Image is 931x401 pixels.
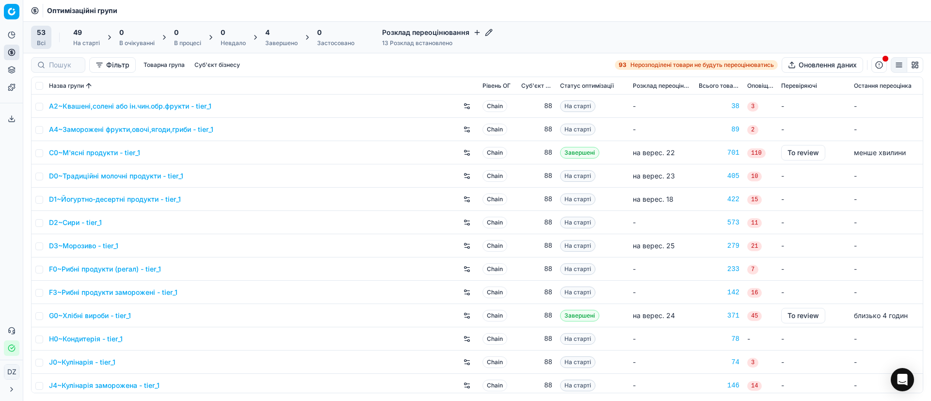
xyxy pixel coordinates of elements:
button: DZ [4,364,19,380]
span: На старті [560,380,595,391]
td: - [629,95,695,118]
span: 14 [747,381,762,391]
a: 422 [699,194,739,204]
a: D1~Йогуртно-десертні продукти - tier_1 [49,194,181,204]
div: 405 [699,171,739,181]
a: A2~Квашені,солені або ін.чин.обр.фрукти - tier_1 [49,101,211,111]
td: - [777,351,850,374]
td: - [850,351,923,374]
span: На старті [560,240,595,252]
div: В процесі [174,39,201,47]
span: на верес. 18 [633,195,674,203]
span: Chain [482,333,507,345]
span: Оповіщення [747,82,773,90]
div: 13 Розклад встановлено [382,39,493,47]
span: на верес. 23 [633,172,675,180]
div: 88 [521,311,552,321]
span: близько 4 годин [854,311,908,320]
span: Всього товарів [699,82,739,90]
span: 11 [747,218,762,228]
span: Перевіряючі [781,82,817,90]
td: - [777,374,850,397]
div: Застосовано [317,39,354,47]
div: 74 [699,357,739,367]
td: - [777,234,850,257]
span: Оптимізаційні групи [47,6,117,16]
td: - [777,118,850,141]
a: 701 [699,148,739,158]
span: Chain [482,380,507,391]
a: J0~Кулінарія - tier_1 [49,357,115,367]
span: 10 [747,172,762,181]
div: 88 [521,334,552,344]
strong: 93 [619,61,626,69]
span: На старті [560,287,595,298]
td: - [629,257,695,281]
td: - [777,211,850,234]
span: Chain [482,287,507,298]
button: To review [781,145,825,160]
button: Фільтр [89,57,136,73]
a: 142 [699,288,739,297]
span: 3 [747,358,758,368]
span: 0 [221,28,225,37]
a: D0~Традиційні молочні продукти - tier_1 [49,171,183,181]
div: Open Intercom Messenger [891,368,914,391]
td: - [850,211,923,234]
span: На старті [560,333,595,345]
div: 88 [521,288,552,297]
span: Chain [482,100,507,112]
span: На старті [560,263,595,275]
span: Суб'єкт бізнесу [521,82,552,90]
div: Невдало [221,39,246,47]
span: 7 [747,265,758,274]
button: To review [781,308,825,323]
span: 2 [747,125,758,135]
a: 38 [699,101,739,111]
div: 88 [521,218,552,227]
div: В очікуванні [119,39,155,47]
div: 88 [521,101,552,111]
td: - [850,327,923,351]
a: J4~Кулінарія заморожена - tier_1 [49,381,160,390]
button: Суб'єкт бізнесу [191,59,244,71]
span: на верес. 22 [633,148,675,157]
span: DZ [4,365,19,379]
span: Завершені [560,147,599,159]
td: - [850,164,923,188]
td: - [777,257,850,281]
td: - [777,188,850,211]
div: 88 [521,194,552,204]
span: Chain [482,217,507,228]
button: Sorted by Назва групи ascending [84,81,94,91]
span: Рівень OГ [482,82,511,90]
td: - [777,327,850,351]
td: - [850,188,923,211]
a: 233 [699,264,739,274]
div: Завершено [265,39,298,47]
span: Нерозподілені товари не будуть переоцінюватись [630,61,774,69]
td: - [850,281,923,304]
span: На старті [560,170,595,182]
div: 279 [699,241,739,251]
a: A4~Заморожені фрукти,овочі,ягоди,гриби - tier_1 [49,125,213,134]
a: F3~Рибні продукти заморожені - tier_1 [49,288,177,297]
td: - [629,351,695,374]
td: - [850,95,923,118]
span: На старті [560,356,595,368]
a: 146 [699,381,739,390]
span: 4 [265,28,270,37]
span: 15 [747,195,762,205]
span: на верес. 24 [633,311,675,320]
div: 88 [521,125,552,134]
div: 573 [699,218,739,227]
div: Всі [37,39,46,47]
span: 49 [73,28,82,37]
a: G0~Хлібні вироби - tier_1 [49,311,131,321]
a: D2~Сири - tier_1 [49,218,102,227]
